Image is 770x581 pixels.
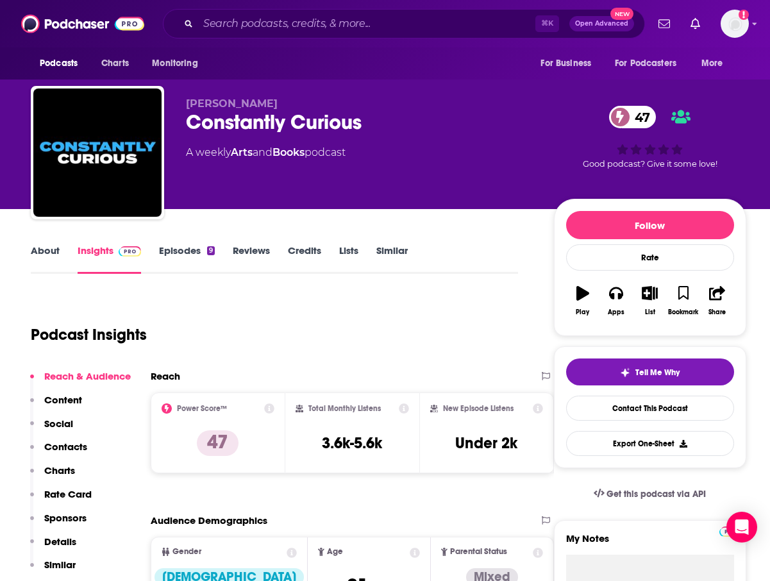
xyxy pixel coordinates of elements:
[607,489,706,500] span: Get this podcast via API
[207,246,215,255] div: 9
[198,13,535,34] input: Search podcasts, credits, & more...
[653,13,675,35] a: Show notifications dropdown
[339,244,358,274] a: Lists
[609,106,657,128] a: 47
[540,55,591,72] span: For Business
[30,441,87,464] button: Contacts
[177,404,227,413] h2: Power Score™
[30,417,73,441] button: Social
[566,358,734,385] button: tell me why sparkleTell Me Why
[535,15,559,32] span: ⌘ K
[44,535,76,548] p: Details
[186,145,346,160] div: A weekly podcast
[197,430,239,456] p: 47
[143,51,214,76] button: open menu
[554,97,746,177] div: 47Good podcast? Give it some love!
[44,464,75,476] p: Charts
[615,55,676,72] span: For Podcasters
[151,370,180,382] h2: Reach
[30,535,76,559] button: Details
[78,244,141,274] a: InsightsPodchaser Pro
[233,244,270,274] a: Reviews
[739,10,749,20] svg: Add a profile image
[101,55,129,72] span: Charts
[33,88,162,217] img: Constantly Curious
[569,16,634,31] button: Open AdvancedNew
[186,97,278,110] span: [PERSON_NAME]
[700,278,733,324] button: Share
[30,370,131,394] button: Reach & Audience
[708,308,726,316] div: Share
[31,325,147,344] h1: Podcast Insights
[635,367,680,378] span: Tell Me Why
[44,370,131,382] p: Reach & Audience
[44,512,87,524] p: Sponsors
[531,51,607,76] button: open menu
[622,106,657,128] span: 47
[455,434,517,453] h3: Under 2k
[443,404,514,413] h2: New Episode Listens
[719,525,742,537] a: Pro website
[607,51,695,76] button: open menu
[163,9,645,38] div: Search podcasts, credits, & more...
[566,211,734,239] button: Follow
[566,431,734,456] button: Export One-Sheet
[610,8,633,20] span: New
[566,244,734,271] div: Rate
[30,394,82,417] button: Content
[327,548,343,556] span: Age
[726,512,757,543] div: Open Intercom Messenger
[288,244,321,274] a: Credits
[645,308,655,316] div: List
[583,478,717,510] a: Get this podcast via API
[31,244,60,274] a: About
[172,548,201,556] span: Gender
[721,10,749,38] button: Show profile menu
[272,146,305,158] a: Books
[44,559,76,571] p: Similar
[575,21,628,27] span: Open Advanced
[566,532,734,555] label: My Notes
[159,244,215,274] a: Episodes9
[721,10,749,38] span: Logged in as shcarlos
[44,417,73,430] p: Social
[30,488,92,512] button: Rate Card
[231,146,253,158] a: Arts
[322,434,382,453] h3: 3.6k-5.6k
[608,308,624,316] div: Apps
[253,146,272,158] span: and
[151,514,267,526] h2: Audience Demographics
[719,526,742,537] img: Podchaser Pro
[685,13,705,35] a: Show notifications dropdown
[93,51,137,76] a: Charts
[667,278,700,324] button: Bookmark
[721,10,749,38] img: User Profile
[566,278,599,324] button: Play
[119,246,141,257] img: Podchaser Pro
[21,12,144,36] img: Podchaser - Follow, Share and Rate Podcasts
[44,441,87,453] p: Contacts
[44,394,82,406] p: Content
[583,159,717,169] span: Good podcast? Give it some love!
[376,244,408,274] a: Similar
[308,404,381,413] h2: Total Monthly Listens
[692,51,739,76] button: open menu
[30,464,75,488] button: Charts
[40,55,78,72] span: Podcasts
[668,308,698,316] div: Bookmark
[152,55,197,72] span: Monitoring
[633,278,666,324] button: List
[599,278,633,324] button: Apps
[450,548,507,556] span: Parental Status
[44,488,92,500] p: Rate Card
[620,367,630,378] img: tell me why sparkle
[31,51,94,76] button: open menu
[30,512,87,535] button: Sponsors
[701,55,723,72] span: More
[576,308,589,316] div: Play
[566,396,734,421] a: Contact This Podcast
